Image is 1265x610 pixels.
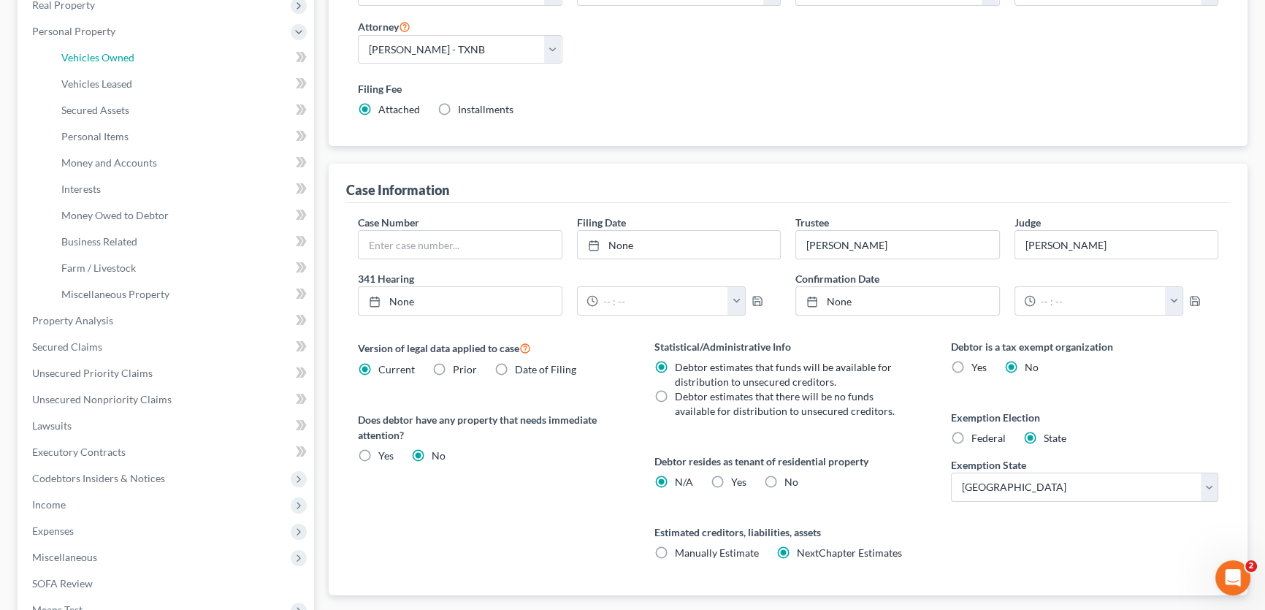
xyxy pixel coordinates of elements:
a: Lawsuits [20,413,314,439]
span: Attached [378,103,420,115]
a: Secured Claims [20,334,314,360]
label: Case Number [358,215,419,230]
span: Personal Items [61,130,129,142]
span: Interests [61,183,101,195]
span: Unsecured Priority Claims [32,367,153,379]
span: Miscellaneous Property [61,288,169,300]
input: -- [1015,231,1218,259]
a: Personal Items [50,123,314,150]
a: Interests [50,176,314,202]
a: Money and Accounts [50,150,314,176]
label: Filing Date [577,215,626,230]
a: Business Related [50,229,314,255]
span: Income [32,498,66,511]
span: Business Related [61,235,137,248]
label: Does debtor have any property that needs immediate attention? [358,412,625,443]
label: 341 Hearing [351,271,788,286]
label: Estimated creditors, liabilities, assets [654,525,922,540]
span: Yes [731,476,746,488]
span: NextChapter Estimates [797,546,902,559]
a: Farm / Livestock [50,255,314,281]
span: No [784,476,798,488]
label: Filing Fee [358,81,1218,96]
a: Money Owed to Debtor [50,202,314,229]
div: Case Information [346,181,449,199]
span: 2 [1245,560,1257,572]
span: Debtor estimates that there will be no funds available for distribution to unsecured creditors. [675,390,895,417]
a: Miscellaneous Property [50,281,314,308]
a: None [359,287,562,315]
span: Money Owed to Debtor [61,209,169,221]
span: Yes [378,449,394,462]
span: Vehicles Leased [61,77,132,90]
label: Statistical/Administrative Info [654,339,922,354]
label: Judge [1014,215,1041,230]
span: N/A [675,476,693,488]
input: -- : -- [1036,287,1166,315]
input: -- [796,231,999,259]
span: Federal [971,432,1006,444]
span: State [1044,432,1066,444]
a: Executory Contracts [20,439,314,465]
a: Property Analysis [20,308,314,334]
span: Miscellaneous [32,551,97,563]
span: Farm / Livestock [61,262,136,274]
span: Yes [971,361,987,373]
span: Unsecured Nonpriority Claims [32,393,172,405]
input: -- : -- [598,287,729,315]
label: Exemption Election [951,410,1218,425]
span: Debtor estimates that funds will be available for distribution to unsecured creditors. [675,361,892,388]
span: Codebtors Insiders & Notices [32,472,165,484]
a: Vehicles Owned [50,45,314,71]
span: Personal Property [32,25,115,37]
span: Current [378,363,415,375]
a: Unsecured Nonpriority Claims [20,386,314,413]
span: Money and Accounts [61,156,157,169]
span: No [432,449,446,462]
iframe: Intercom live chat [1215,560,1250,595]
a: None [578,231,781,259]
label: Debtor is a tax exempt organization [951,339,1218,354]
span: Manually Estimate [675,546,759,559]
span: Prior [453,363,477,375]
a: None [796,287,999,315]
span: Lawsuits [32,419,72,432]
a: Vehicles Leased [50,71,314,97]
span: Date of Filing [515,363,576,375]
label: Attorney [358,18,410,35]
a: Unsecured Priority Claims [20,360,314,386]
a: SOFA Review [20,571,314,597]
label: Exemption State [951,457,1026,473]
input: Enter case number... [359,231,562,259]
a: Secured Assets [50,97,314,123]
span: Installments [458,103,513,115]
label: Trustee [795,215,829,230]
label: Confirmation Date [788,271,1226,286]
span: SOFA Review [32,577,93,590]
span: Executory Contracts [32,446,126,458]
label: Version of legal data applied to case [358,339,625,357]
label: Debtor resides as tenant of residential property [654,454,922,469]
span: No [1025,361,1039,373]
span: Property Analysis [32,314,113,327]
span: Secured Claims [32,340,102,353]
span: Secured Assets [61,104,129,116]
span: Vehicles Owned [61,51,134,64]
span: Expenses [32,525,74,537]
